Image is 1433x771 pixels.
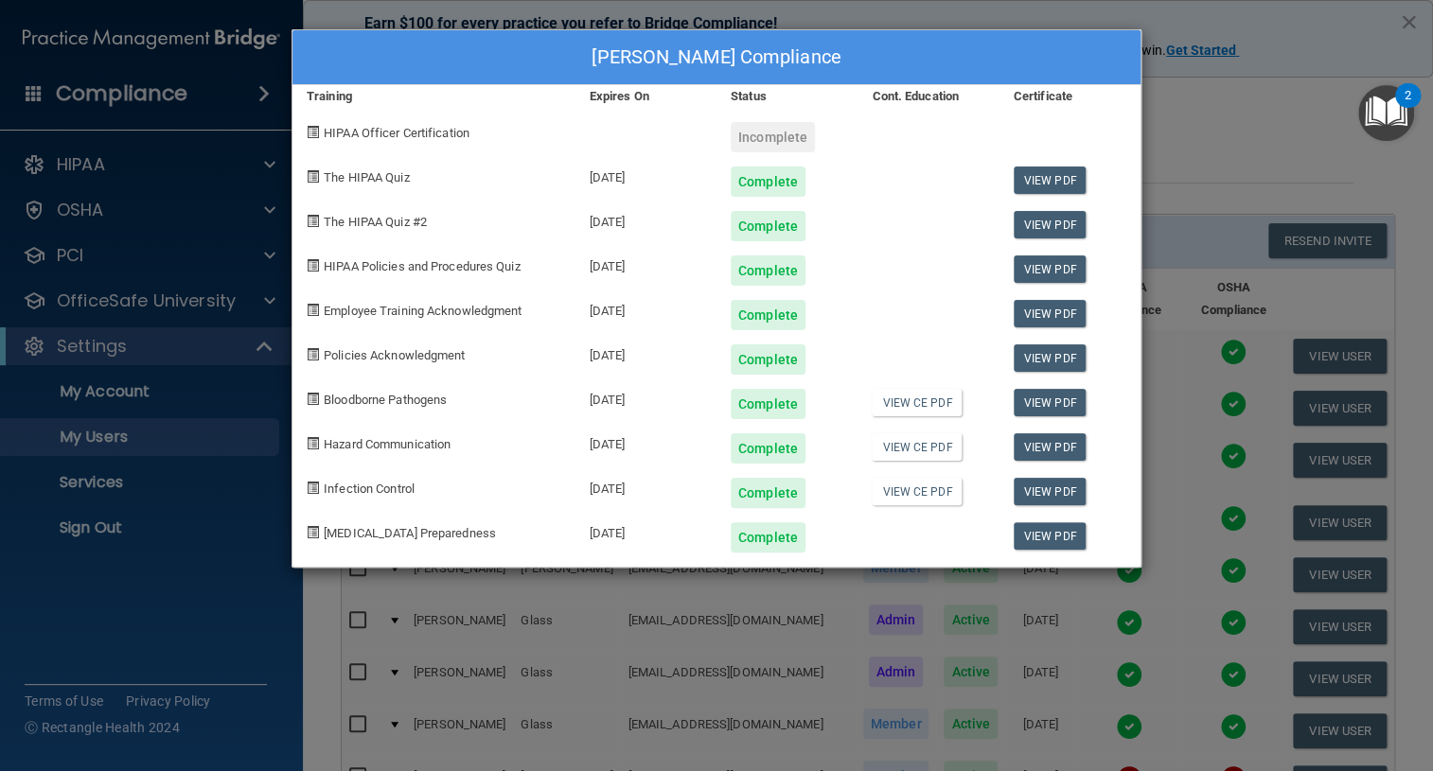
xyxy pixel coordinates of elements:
a: View PDF [1014,433,1087,461]
span: Policies Acknowledgment [324,348,465,362]
div: [DATE] [575,419,716,464]
a: View PDF [1014,255,1087,283]
a: View CE PDF [872,478,962,505]
a: View PDF [1014,166,1087,194]
div: Complete [731,300,805,330]
a: View PDF [1014,300,1087,327]
button: Open Resource Center, 2 new notifications [1358,85,1414,141]
span: Bloodborne Pathogens [324,393,447,407]
div: [DATE] [575,152,716,197]
span: HIPAA Policies and Procedures Quiz [324,259,520,273]
div: Complete [731,433,805,464]
span: Hazard Communication [324,437,451,451]
div: 2 [1405,96,1411,120]
div: Complete [731,478,805,508]
div: Cont. Education [858,85,999,108]
span: HIPAA Officer Certification [324,126,469,140]
div: Complete [731,389,805,419]
a: View CE PDF [872,433,962,461]
div: Expires On [575,85,716,108]
div: [DATE] [575,241,716,286]
div: Certificate [1000,85,1141,108]
div: Complete [731,255,805,286]
span: Employee Training Acknowledgment [324,304,522,318]
span: The HIPAA Quiz #2 [324,215,427,229]
div: [DATE] [575,330,716,375]
span: The HIPAA Quiz [324,170,409,184]
div: [DATE] [575,197,716,241]
a: View PDF [1014,522,1087,550]
div: Incomplete [731,122,815,152]
div: Complete [731,166,805,197]
div: [DATE] [575,508,716,552]
span: [MEDICAL_DATA] Preparedness [324,526,496,540]
div: Training [292,85,575,108]
div: Complete [731,344,805,375]
a: View PDF [1014,211,1087,238]
div: Complete [731,522,805,552]
a: View PDF [1014,344,1087,372]
span: Infection Control [324,482,415,496]
div: [DATE] [575,375,716,419]
a: View PDF [1014,478,1087,505]
div: Status [716,85,858,108]
a: View CE PDF [872,389,962,416]
div: [DATE] [575,286,716,330]
div: Complete [731,211,805,241]
div: [DATE] [575,464,716,508]
div: [PERSON_NAME] Compliance [292,30,1141,85]
a: View PDF [1014,389,1087,416]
